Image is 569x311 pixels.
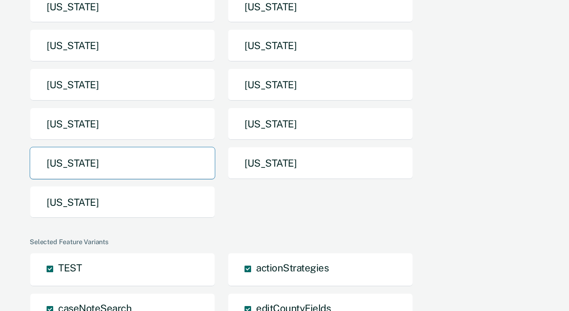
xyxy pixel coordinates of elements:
[30,68,215,101] button: [US_STATE]
[228,29,413,62] button: [US_STATE]
[256,262,329,273] span: actionStrategies
[30,186,215,219] button: [US_STATE]
[228,147,413,179] button: [US_STATE]
[30,147,215,179] button: [US_STATE]
[58,262,82,273] span: TEST
[228,68,413,101] button: [US_STATE]
[30,238,536,246] div: Selected Feature Variants
[30,108,215,140] button: [US_STATE]
[228,108,413,140] button: [US_STATE]
[30,29,215,62] button: [US_STATE]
